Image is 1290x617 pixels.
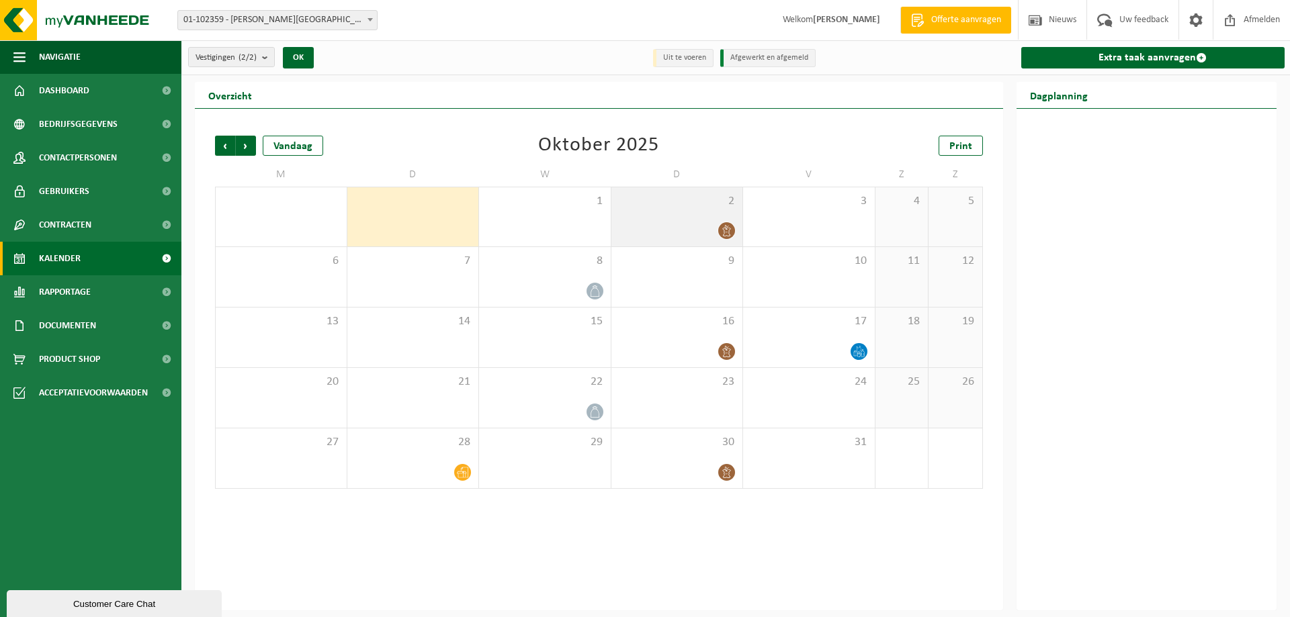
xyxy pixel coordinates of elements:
[283,47,314,68] button: OK
[39,107,118,141] span: Bedrijfsgegevens
[177,10,378,30] span: 01-102359 - CHARLES KESTELEYN - GENT
[653,49,714,67] li: Uit te voeren
[222,435,340,450] span: 27
[354,375,472,389] span: 21
[215,136,235,156] span: Vorige
[750,314,868,329] span: 17
[479,162,611,187] td: W
[39,242,81,275] span: Kalender
[882,314,922,329] span: 18
[39,74,89,107] span: Dashboard
[939,136,983,156] a: Print
[178,11,377,30] span: 01-102359 - CHARLES KESTELEYN - GENT
[813,15,880,25] strong: [PERSON_NAME]
[750,254,868,269] span: 10
[618,194,736,209] span: 2
[618,254,736,269] span: 9
[215,162,347,187] td: M
[875,162,929,187] td: Z
[743,162,875,187] td: V
[618,314,736,329] span: 16
[929,162,982,187] td: Z
[486,435,604,450] span: 29
[750,194,868,209] span: 3
[39,376,148,410] span: Acceptatievoorwaarden
[354,254,472,269] span: 7
[928,13,1004,27] span: Offerte aanvragen
[222,314,340,329] span: 13
[486,375,604,389] span: 22
[39,275,91,309] span: Rapportage
[188,47,275,67] button: Vestigingen(2/2)
[935,254,975,269] span: 12
[750,435,868,450] span: 31
[7,587,224,617] iframe: chat widget
[236,136,256,156] span: Volgende
[195,82,265,108] h2: Overzicht
[935,194,975,209] span: 5
[882,254,922,269] span: 11
[1021,47,1285,68] a: Extra taak aanvragen
[935,375,975,389] span: 26
[882,194,922,209] span: 4
[935,314,975,329] span: 19
[1017,82,1101,108] h2: Dagplanning
[39,342,100,376] span: Product Shop
[750,375,868,389] span: 24
[39,141,117,175] span: Contactpersonen
[222,254,340,269] span: 6
[347,162,480,187] td: D
[618,435,736,450] span: 30
[949,141,972,152] span: Print
[486,194,604,209] span: 1
[882,375,922,389] span: 25
[39,40,81,74] span: Navigatie
[354,435,472,450] span: 28
[618,375,736,389] span: 23
[39,309,96,342] span: Documenten
[39,175,89,208] span: Gebruikers
[263,136,323,156] div: Vandaag
[900,7,1011,34] a: Offerte aanvragen
[486,254,604,269] span: 8
[354,314,472,329] span: 14
[196,48,257,68] span: Vestigingen
[39,208,91,242] span: Contracten
[222,375,340,389] span: 20
[720,49,816,67] li: Afgewerkt en afgemeld
[486,314,604,329] span: 15
[239,53,257,62] count: (2/2)
[611,162,744,187] td: D
[538,136,659,156] div: Oktober 2025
